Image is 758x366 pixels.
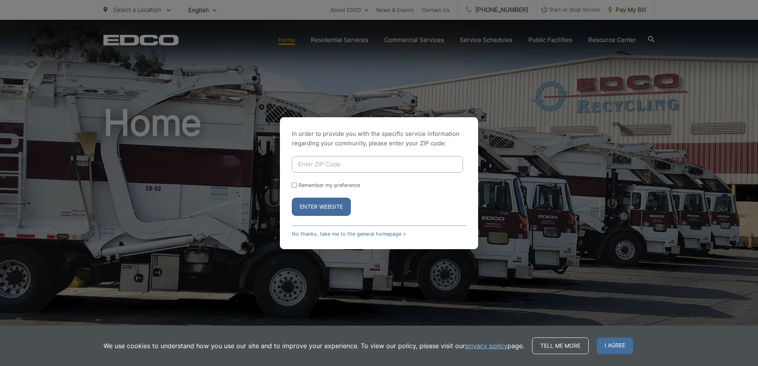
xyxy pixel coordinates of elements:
a: No thanks, take me to the general homepage > [292,231,406,237]
a: privacy policy [465,341,507,351]
input: Enter ZIP Code [292,156,463,173]
p: We use cookies to understand how you use our site and to improve your experience. To view our pol... [103,341,524,351]
span: I agree [597,337,633,354]
label: Remember my preference [299,182,360,188]
p: In order to provide you with the specific service information regarding your community, please en... [292,129,466,148]
button: Enter Website [292,198,351,216]
a: Tell me more [532,337,589,354]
